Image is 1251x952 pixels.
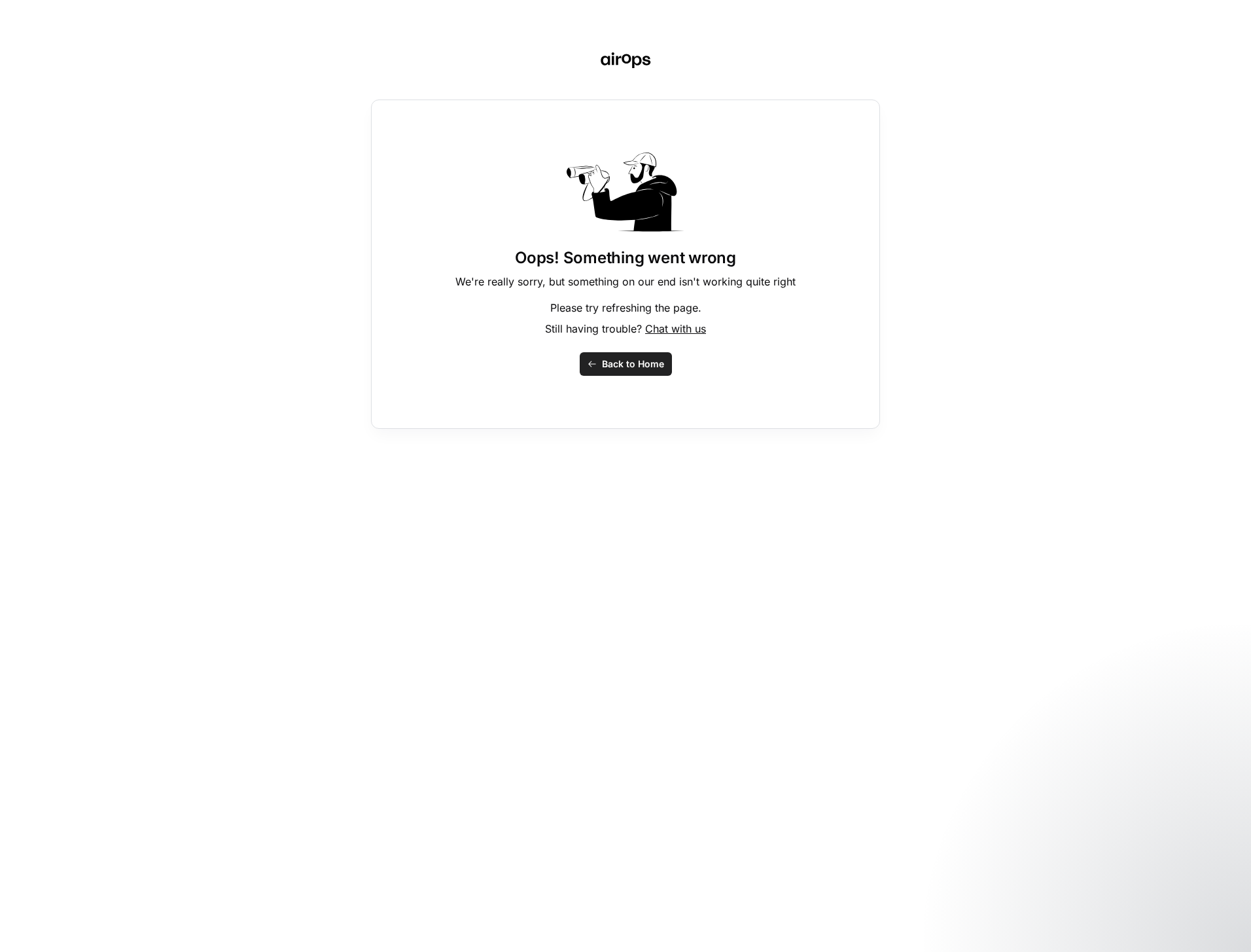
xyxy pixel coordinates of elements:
[455,274,796,289] p: We're really sorry, but something on our end isn't working quite right
[602,357,664,371] span: Back to Home
[645,322,706,335] span: Chat with us
[545,321,706,337] p: Still having trouble?
[515,247,736,268] h1: Oops! Something went wrong
[550,300,701,316] p: Please try refreshing the page.
[580,352,672,376] button: Back to Home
